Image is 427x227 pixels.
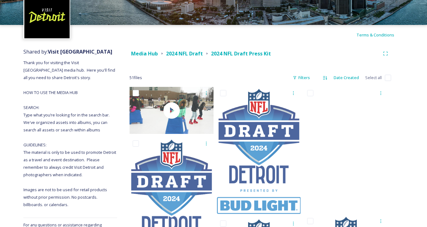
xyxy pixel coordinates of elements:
span: Terms & Conditions [356,32,394,38]
span: 51 file s [130,75,142,81]
span: Thank you for visiting the Visit [GEOGRAPHIC_DATA] media hub. Here you'll find all you need to sh... [23,60,117,207]
strong: 2024 NFL Draft [166,50,203,57]
a: Terms & Conditions [356,31,404,39]
span: Shared by: [23,48,112,55]
div: Date Created [331,72,362,84]
strong: 2024 NFL Draft Press Kit [211,50,271,57]
div: Filters [290,72,313,84]
span: Select all [365,75,382,81]
strong: Visit [GEOGRAPHIC_DATA] [48,48,112,55]
img: thumbnail [130,87,213,134]
img: eb783307760227a1f8d1d20f307ccad08600df369bcd09bbfb2f82c06dab4ee0.png [217,87,301,214]
strong: Media Hub [131,50,158,57]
